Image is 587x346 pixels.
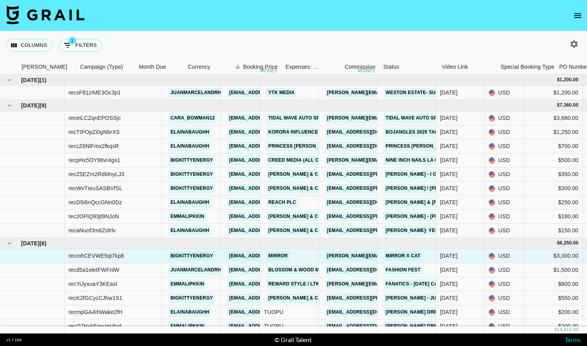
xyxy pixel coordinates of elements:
div: USD [485,86,524,100]
button: Sort [232,61,243,72]
a: [EMAIL_ADDRESS][PERSON_NAME][DOMAIN_NAME] [227,279,355,289]
div: rec2OPiQ93jt9NJoN [68,212,119,220]
div: recD5i6nQccGNn0Dz [68,198,122,206]
div: Campaign (Type) [76,59,135,75]
div: Currency [188,59,210,75]
div: TUOPU [260,305,319,319]
div: Sep '25 [440,128,458,136]
div: money [358,68,375,73]
a: [EMAIL_ADDRESS][PERSON_NAME][DOMAIN_NAME] [325,184,452,193]
div: $550.00 [524,291,583,305]
a: juanmarcelandrhylan [169,265,236,275]
div: 6,250.00 [560,240,578,246]
div: Special Booking Type [501,59,554,75]
div: Booker [18,59,76,75]
div: © Grail Talent [275,336,312,344]
a: Princess [PERSON_NAME] x [DATE] [384,141,475,151]
div: 1,200.00 [560,77,578,83]
div: Video Link [438,59,497,75]
a: [PERSON_NAME] & Co LLC [266,169,334,179]
div: Sep '25 [440,156,458,164]
div: USD [485,182,524,196]
a: [EMAIL_ADDRESS][PERSON_NAME][DOMAIN_NAME] [227,212,355,221]
div: Aug '25 [440,89,458,96]
div: recmhCEVWE5qi7kp8 [68,252,124,260]
span: [DATE] [21,102,39,109]
a: elainabaughh [169,226,211,235]
a: elainabaughh [169,307,211,317]
div: USD [485,319,524,334]
div: Month Due [135,59,184,75]
a: emmalipkkin [169,279,206,289]
a: Tidal Wave Auto Spa [384,113,442,123]
a: Creed Media (All Campaigns) [266,155,348,165]
a: Bojangles 2025 Tailgate Campaign [384,127,481,137]
a: bigkittyenergy [169,155,215,165]
a: [EMAIL_ADDRESS][PERSON_NAME][DOMAIN_NAME] [325,169,452,179]
div: $500.00 [524,153,583,168]
div: USD [485,210,524,224]
div: v 1.7.104 [6,337,22,342]
div: recpHx5OY96vr4gs1 [68,156,120,164]
a: YTK Media [266,88,296,98]
div: Month Due [139,59,166,75]
a: [PERSON_NAME][EMAIL_ADDRESS][PERSON_NAME][DOMAIN_NAME] [325,113,493,123]
a: Weston Estate- Superbloom Festival [384,88,489,98]
a: [EMAIL_ADDRESS][DOMAIN_NAME] [325,127,413,137]
div: $350.00 [524,168,583,182]
div: USD [485,168,524,182]
div: Sep '25 [440,198,458,206]
span: 1 [68,37,76,45]
div: Sep '25 [440,212,458,220]
div: USD [485,153,524,168]
div: $3,000.00 [524,249,583,263]
span: [DATE] [21,76,39,84]
a: juanmarcelandrhylan [169,88,236,98]
a: [EMAIL_ADDRESS][PERSON_NAME][DOMAIN_NAME] [227,169,355,179]
div: $ [557,102,560,109]
div: recaNuof3m6Zolrlv [68,227,116,234]
a: [EMAIL_ADDRESS][PERSON_NAME][DOMAIN_NAME] [227,198,355,207]
a: Korora Influencer Agency [266,127,345,137]
a: emmalipkkin [169,212,206,221]
a: Reward Style / LTK [266,279,321,289]
div: $250.00 [524,196,583,210]
div: USD [485,196,524,210]
div: Expenses: Remove Commission? [285,59,319,75]
div: receILCZqnEPOSSjc [68,114,121,122]
div: recTIPOpZi0gNbrXS [68,128,120,136]
a: [EMAIL_ADDRESS][PERSON_NAME][DOMAIN_NAME] [325,226,452,235]
a: [PERSON_NAME] - Just Two Girls [384,293,473,303]
div: $ [554,326,557,333]
div: [PERSON_NAME] [22,59,67,75]
a: Reach PLC [266,198,298,207]
button: hide children [4,238,15,249]
a: [PERSON_NAME]- Yes Baby [384,226,455,235]
a: elainabaughh [169,141,211,151]
a: [PERSON_NAME] & Co LLC [266,226,334,235]
div: USD [485,125,524,139]
div: $ [557,240,560,246]
a: [EMAIL_ADDRESS][PERSON_NAME][DOMAIN_NAME] [227,251,355,261]
div: recO7HxkEqwzeVtud [68,322,122,330]
span: ( 1 ) [39,76,47,84]
a: [EMAIL_ADDRESS][PERSON_NAME][DOMAIN_NAME] [325,212,452,221]
div: $1,200.00 [524,86,583,100]
span: [DATE] [21,239,39,247]
a: [EMAIL_ADDRESS][PERSON_NAME][DOMAIN_NAME] [227,141,355,151]
div: $700.00 [524,139,583,153]
div: Commission [345,59,375,75]
a: emmalipkkin [169,321,206,331]
a: [EMAIL_ADDRESS][PERSON_NAME][DOMAIN_NAME] [325,293,452,303]
div: Sep '25 [440,170,458,178]
div: Oct '25 [440,322,458,330]
div: Oct '25 [440,294,458,302]
div: USD [485,277,524,291]
a: Princess [PERSON_NAME] USA [266,141,348,151]
div: USD [485,224,524,238]
a: elainabaughh [169,127,211,137]
div: money [260,68,278,73]
div: USD [485,263,524,277]
a: Terms [565,336,581,343]
a: Fashion Fest [384,265,422,275]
